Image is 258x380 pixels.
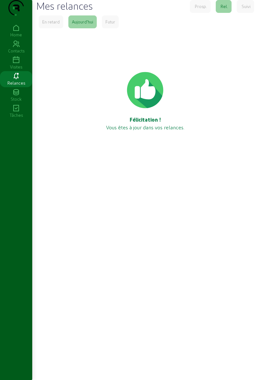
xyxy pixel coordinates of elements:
div: Vous êtes à jour dans vos relances. [39,116,252,131]
div: Aujourd'hui [72,19,93,25]
div: Prosp. [195,4,207,9]
div: Futur [105,19,115,25]
div: Rel. [221,4,228,9]
strong: Félicitation ! [130,116,161,123]
div: Suivi [242,4,251,9]
div: En retard [42,19,60,25]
